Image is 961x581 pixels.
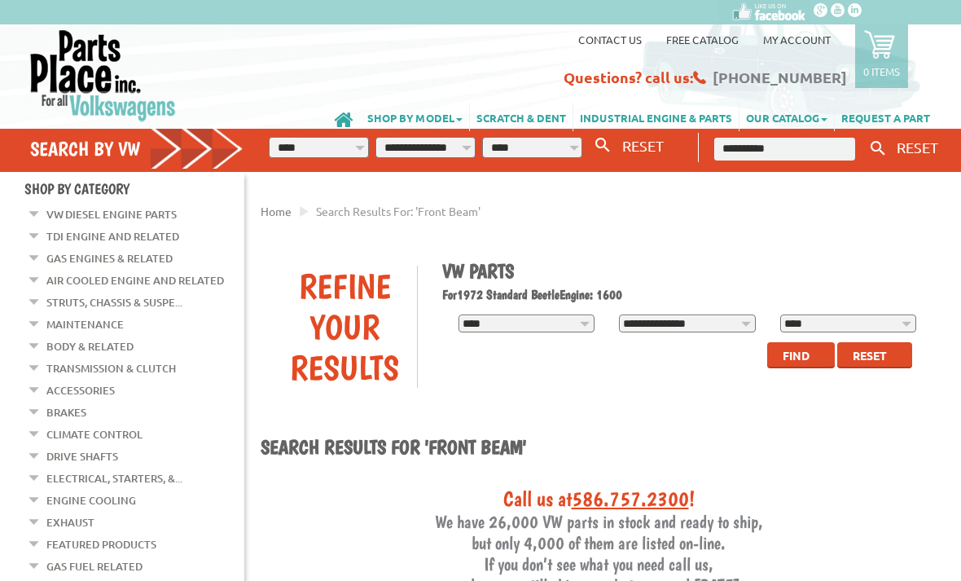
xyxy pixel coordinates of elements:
a: Gas Engines & Related [46,248,173,269]
h1: Search results for 'Front beam' [261,435,937,461]
p: 0 items [863,64,900,78]
span: RESET [897,139,938,156]
a: 586.757.2300 [572,486,689,511]
a: Struts, Chassis & Suspe... [46,292,182,313]
button: RESET [616,134,670,157]
a: Maintenance [46,314,124,335]
button: Keyword Search [866,135,890,162]
span: Engine: 1600 [559,287,622,302]
a: SHOP BY MODEL [361,103,469,131]
h4: Shop By Category [24,180,244,197]
a: 0 items [855,24,908,88]
a: Climate Control [46,424,143,445]
button: Reset [837,342,912,368]
button: Find [767,342,835,368]
a: Brakes [46,402,86,423]
button: Search By VW... [589,134,617,157]
h1: VW Parts [442,259,925,283]
img: Parts Place Inc! [29,29,178,122]
a: Transmission & Clutch [46,358,176,379]
a: Featured Products [46,534,156,555]
a: TDI Engine and Related [46,226,179,247]
a: Body & Related [46,336,134,357]
a: Exhaust [46,512,94,533]
a: My Account [763,33,831,46]
a: Electrical, Starters, &... [46,468,182,489]
a: Air Cooled Engine and Related [46,270,224,291]
a: SCRATCH & DENT [470,103,573,131]
span: Call us at ! [503,486,695,511]
span: Find [783,348,810,363]
span: Search results for: 'Front beam' [316,204,480,218]
h2: 1972 Standard Beetle [442,287,925,302]
a: Home [261,204,292,218]
a: Accessories [46,380,115,401]
span: Reset [853,348,887,363]
a: INDUSTRIAL ENGINE & PARTS [573,103,739,131]
span: For [442,287,457,302]
a: Engine Cooling [46,490,136,511]
a: Gas Fuel Related [46,556,143,577]
span: RESET [622,137,664,154]
div: Refine Your Results [273,266,417,388]
a: Drive Shafts [46,446,118,467]
a: REQUEST A PART [835,103,937,131]
h4: Search by VW [30,137,244,161]
a: Contact us [578,33,642,46]
a: Free Catalog [666,33,739,46]
a: VW Diesel Engine Parts [46,204,177,225]
button: RESET [890,135,945,159]
a: OUR CATALOG [739,103,834,131]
